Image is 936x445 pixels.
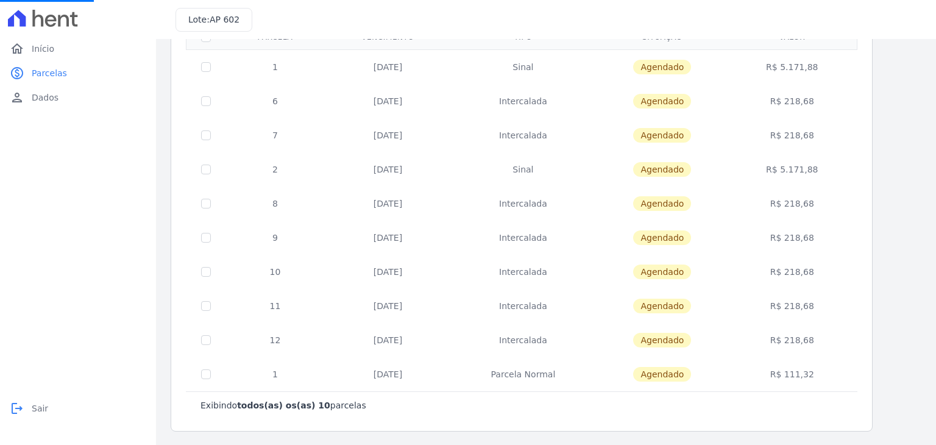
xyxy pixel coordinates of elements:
[729,49,855,84] td: R$ 5.171,88
[325,289,451,323] td: [DATE]
[633,196,691,211] span: Agendado
[451,357,595,391] td: Parcela Normal
[225,84,325,118] td: 6
[325,357,451,391] td: [DATE]
[188,13,239,26] h3: Lote:
[325,187,451,221] td: [DATE]
[451,289,595,323] td: Intercalada
[5,61,151,85] a: paidParcelas
[451,49,595,84] td: Sinal
[32,402,48,415] span: Sair
[633,367,691,382] span: Agendado
[325,255,451,289] td: [DATE]
[729,357,855,391] td: R$ 111,32
[729,152,855,187] td: R$ 5.171,88
[633,265,691,279] span: Agendado
[325,118,451,152] td: [DATE]
[633,94,691,109] span: Agendado
[633,128,691,143] span: Agendado
[729,118,855,152] td: R$ 218,68
[225,323,325,357] td: 12
[451,84,595,118] td: Intercalada
[5,396,151,421] a: logoutSair
[10,41,24,56] i: home
[451,187,595,221] td: Intercalada
[200,399,366,411] p: Exibindo parcelas
[32,67,67,79] span: Parcelas
[451,152,595,187] td: Sinal
[225,152,325,187] td: 2
[451,323,595,357] td: Intercalada
[633,333,691,347] span: Agendado
[10,90,24,105] i: person
[729,255,855,289] td: R$ 218,68
[325,84,451,118] td: [DATE]
[32,91,58,104] span: Dados
[633,162,691,177] span: Agendado
[5,37,151,61] a: homeInício
[729,187,855,221] td: R$ 218,68
[225,187,325,221] td: 8
[237,400,330,410] b: todos(as) os(as) 10
[10,66,24,80] i: paid
[225,289,325,323] td: 11
[633,299,691,313] span: Agendado
[633,230,691,245] span: Agendado
[729,84,855,118] td: R$ 218,68
[729,323,855,357] td: R$ 218,68
[325,221,451,255] td: [DATE]
[210,15,239,24] span: AP 602
[325,49,451,84] td: [DATE]
[451,221,595,255] td: Intercalada
[451,255,595,289] td: Intercalada
[325,323,451,357] td: [DATE]
[225,49,325,84] td: 1
[451,118,595,152] td: Intercalada
[729,221,855,255] td: R$ 218,68
[225,255,325,289] td: 10
[225,221,325,255] td: 9
[5,85,151,110] a: personDados
[225,118,325,152] td: 7
[10,401,24,416] i: logout
[729,289,855,323] td: R$ 218,68
[32,43,54,55] span: Início
[325,152,451,187] td: [DATE]
[633,60,691,74] span: Agendado
[225,357,325,391] td: 1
